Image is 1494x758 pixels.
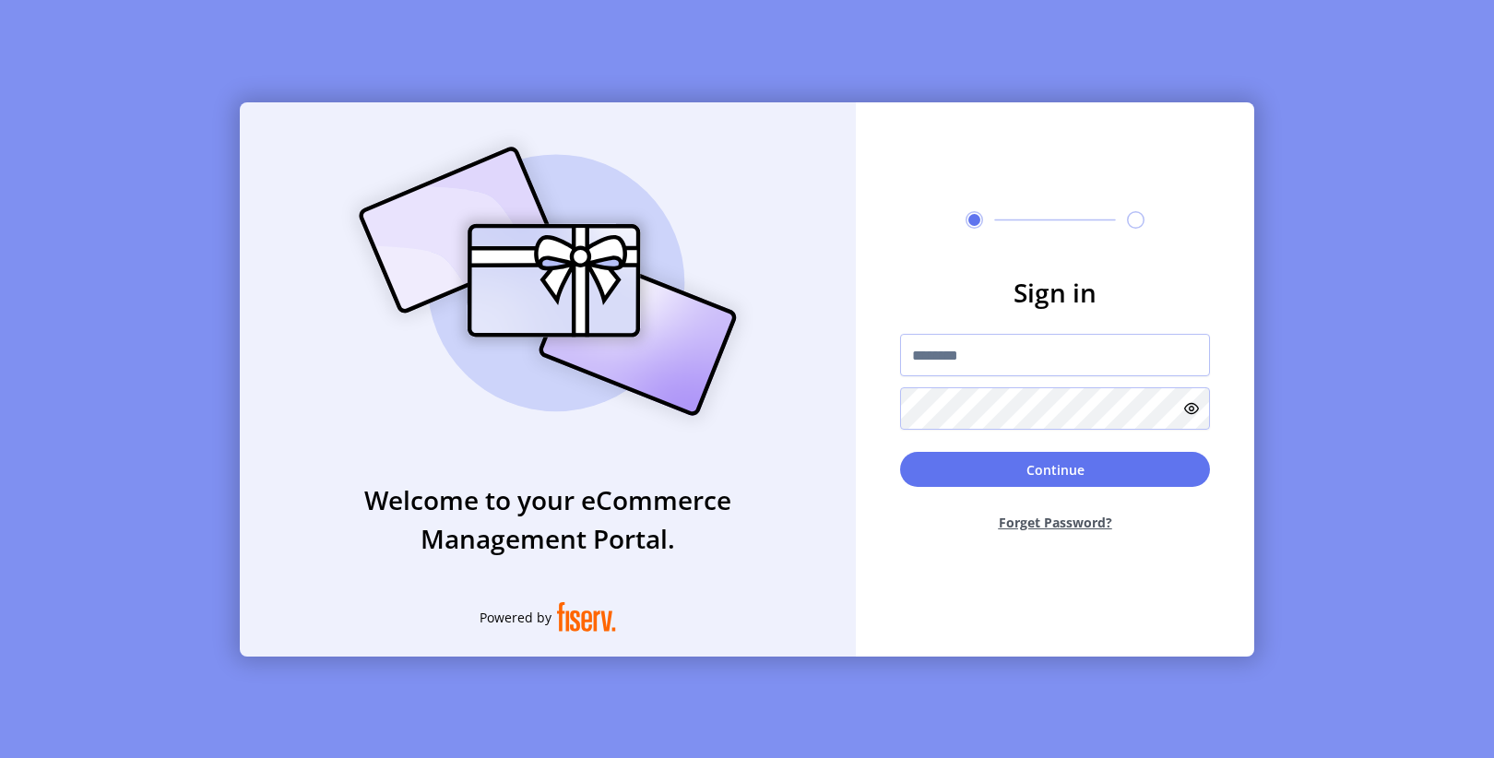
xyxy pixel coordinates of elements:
[900,273,1210,312] h3: Sign in
[480,608,551,627] span: Powered by
[331,126,765,436] img: card_Illustration.svg
[900,452,1210,487] button: Continue
[900,498,1210,547] button: Forget Password?
[240,480,856,558] h3: Welcome to your eCommerce Management Portal.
